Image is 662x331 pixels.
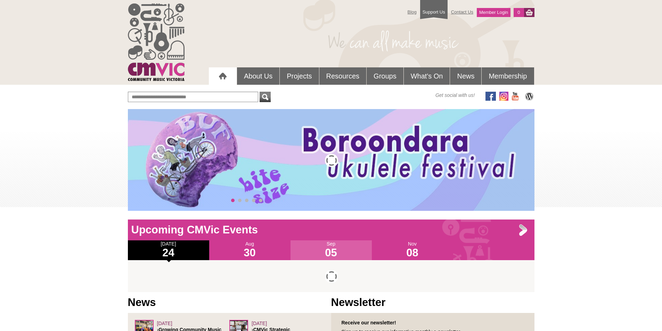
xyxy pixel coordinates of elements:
strong: Receive our newsletter! [342,320,396,325]
h1: Upcoming CMVic Events [128,223,534,237]
h1: 05 [291,247,372,258]
a: 0 [514,8,524,17]
img: CMVic Blog [524,92,534,101]
h1: News [128,296,331,309]
div: [DATE] [128,240,209,260]
div: Nov [372,240,453,260]
h1: 08 [372,247,453,258]
a: Projects [280,67,319,85]
img: cmvic_logo.png [128,3,185,81]
img: icon-instagram.png [499,92,508,101]
span: Get social with us! [435,92,475,99]
a: Member Login [477,8,510,17]
span: [DATE] [252,321,267,326]
h1: 30 [209,247,291,258]
a: News [450,67,481,85]
a: Resources [319,67,367,85]
div: Aug [209,240,291,260]
a: What's On [404,67,450,85]
a: Groups [367,67,403,85]
a: Blog [404,6,420,18]
a: About Us [237,67,279,85]
span: [DATE] [157,321,172,326]
h1: Newsletter [331,296,534,309]
a: Membership [482,67,534,85]
a: Contact Us [448,6,477,18]
div: Sep [291,240,372,260]
h1: 24 [128,247,209,258]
